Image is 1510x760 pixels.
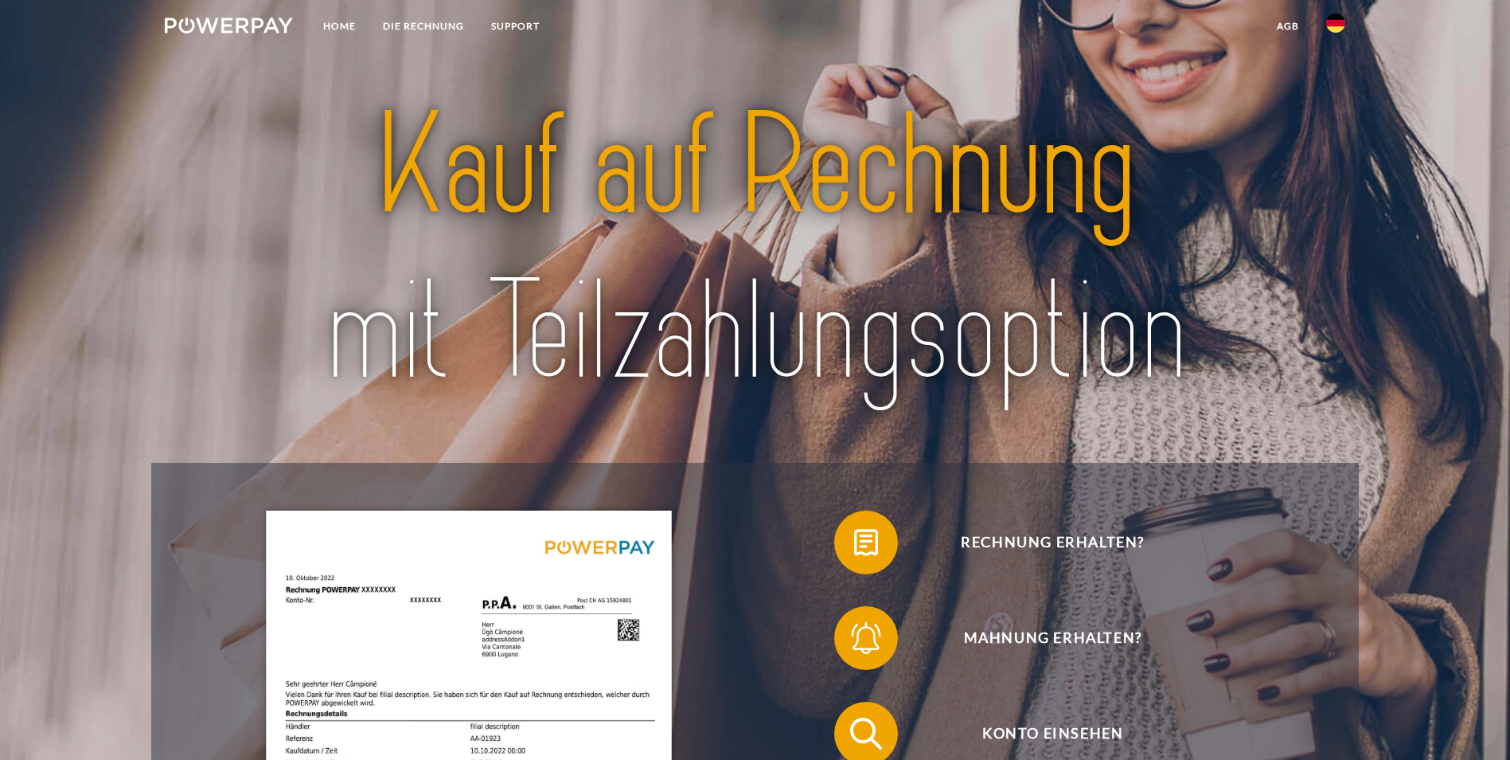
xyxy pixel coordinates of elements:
iframe: Schaltfläche zum Öffnen des Messaging-Fensters [1446,696,1497,747]
img: qb_bell.svg [846,618,886,658]
img: title-powerpay_de.svg [223,76,1287,423]
a: DIE RECHNUNG [369,12,478,41]
img: qb_bill.svg [846,523,886,562]
span: Mahnung erhalten? [857,606,1247,670]
img: de [1326,14,1345,33]
a: Home [310,12,369,41]
button: Rechnung erhalten? [834,511,1248,574]
a: SUPPORT [478,12,553,41]
span: Rechnung erhalten? [857,511,1247,574]
img: logo-powerpay-white.svg [165,18,293,33]
a: agb [1263,12,1313,41]
button: Mahnung erhalten? [834,606,1248,670]
img: qb_search.svg [846,714,886,754]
